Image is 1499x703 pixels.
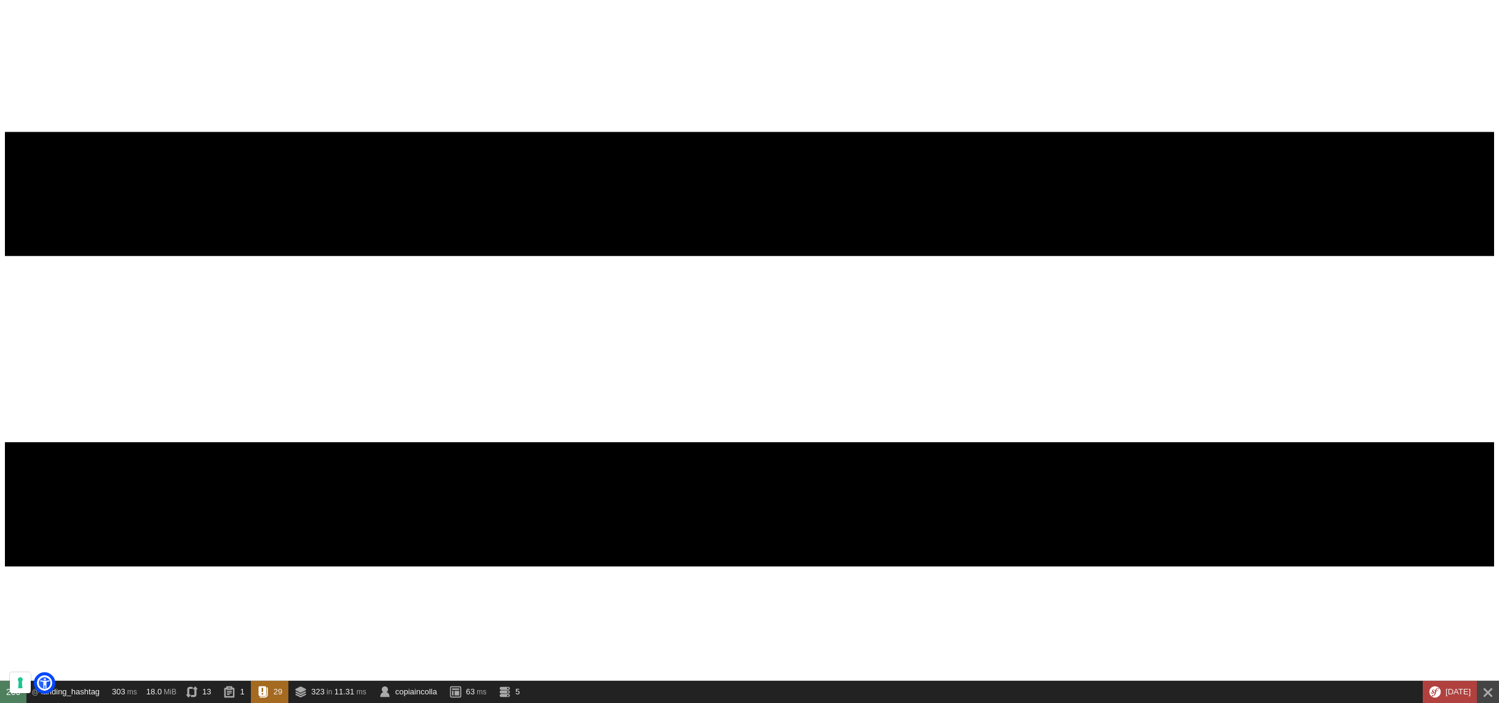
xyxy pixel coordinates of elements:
[140,681,180,703] a: 18.0 MiB
[146,687,162,696] span: 18.0
[217,681,250,703] a: 1
[492,681,526,703] a: 5
[395,687,437,696] span: copiaincolla
[334,687,355,696] span: 11.31
[1477,681,1499,703] a: Close Toolbar
[515,687,520,696] span: 5
[37,675,52,691] a: Open Accessibility Menu
[31,688,39,696] span: @
[1423,681,1477,703] div: This Symfony version will no longer receive security fixes.
[477,688,486,696] span: ms
[164,688,176,696] span: MiB
[1423,681,1477,703] a: [DATE]
[10,672,31,693] button: Le tue preferenze relative al consenso per le tecnologie di tracciamento
[112,687,125,696] span: 303
[41,681,100,703] span: landing_hashtag
[443,681,493,703] a: 63 ms
[1446,687,1471,696] span: [DATE]
[106,681,140,703] a: 303 ms
[326,688,332,696] span: in
[202,687,211,696] span: 13
[240,687,245,696] span: 1
[311,687,325,696] span: 323
[373,681,443,703] a: copiaincolla
[127,688,137,696] span: ms
[274,687,282,696] span: 29
[288,681,372,703] a: 323 in 11.31 ms
[466,687,475,696] span: 63
[251,681,289,703] a: 29
[357,688,366,696] span: ms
